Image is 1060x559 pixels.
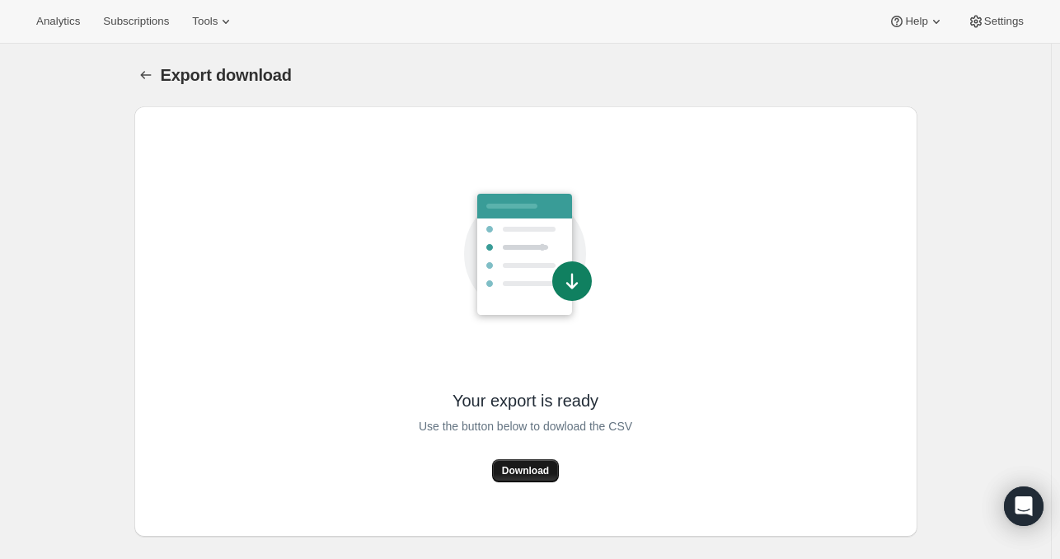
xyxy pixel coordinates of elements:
[36,15,80,28] span: Analytics
[134,63,157,87] button: Export download
[93,10,179,33] button: Subscriptions
[103,15,169,28] span: Subscriptions
[182,10,244,33] button: Tools
[419,416,632,436] span: Use the button below to dowload the CSV
[879,10,954,33] button: Help
[26,10,90,33] button: Analytics
[502,464,549,477] span: Download
[453,390,598,411] span: Your export is ready
[1004,486,1044,526] div: Open Intercom Messenger
[984,15,1024,28] span: Settings
[958,10,1034,33] button: Settings
[492,459,559,482] button: Download
[161,66,292,84] span: Export download
[192,15,218,28] span: Tools
[905,15,927,28] span: Help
